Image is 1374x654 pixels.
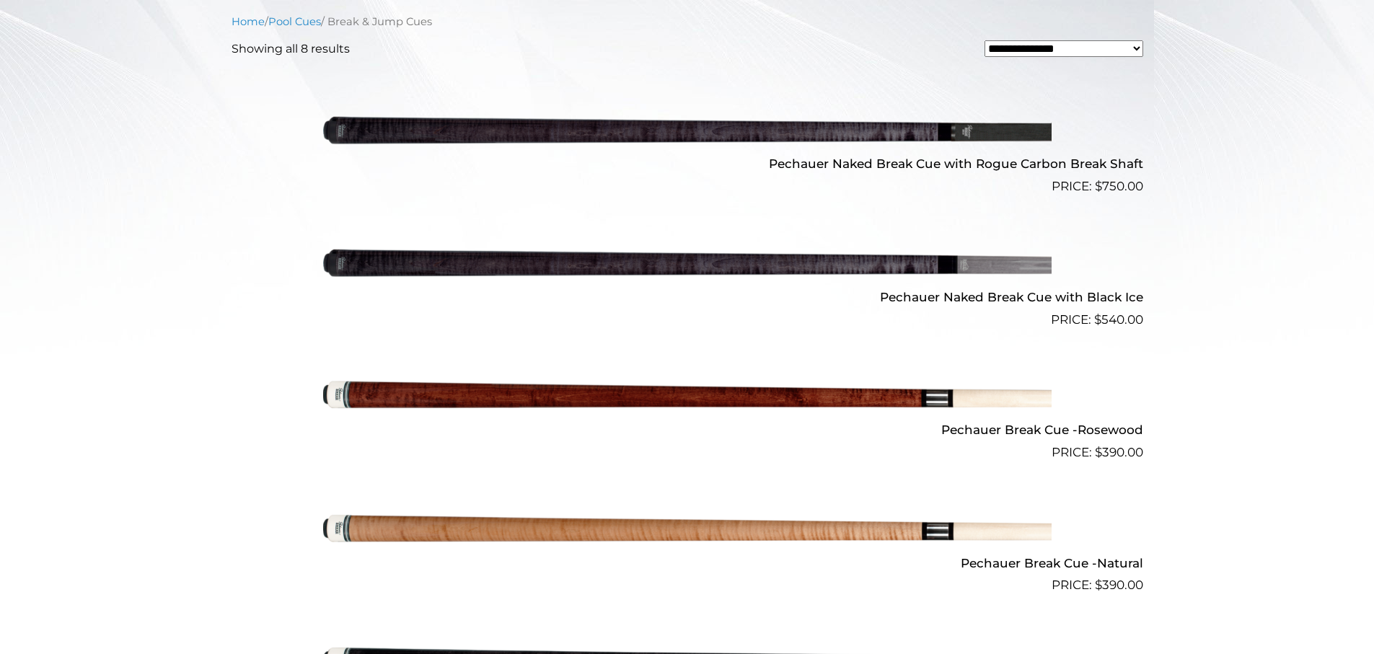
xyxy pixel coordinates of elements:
[232,549,1143,576] h2: Pechauer Break Cue -Natural
[232,417,1143,443] h2: Pechauer Break Cue -Rosewood
[232,283,1143,310] h2: Pechauer Naked Break Cue with Black Ice
[1094,312,1101,327] span: $
[1095,578,1143,592] bdi: 390.00
[1095,179,1143,193] bdi: 750.00
[232,14,1143,30] nav: Breadcrumb
[1095,578,1102,592] span: $
[232,335,1143,462] a: Pechauer Break Cue -Rosewood $390.00
[323,468,1052,589] img: Pechauer Break Cue -Natural
[232,468,1143,595] a: Pechauer Break Cue -Natural $390.00
[1094,312,1143,327] bdi: 540.00
[323,335,1052,456] img: Pechauer Break Cue -Rosewood
[232,202,1143,329] a: Pechauer Naked Break Cue with Black Ice $540.00
[323,202,1052,323] img: Pechauer Naked Break Cue with Black Ice
[232,69,1143,196] a: Pechauer Naked Break Cue with Rogue Carbon Break Shaft $750.00
[232,15,265,28] a: Home
[323,69,1052,190] img: Pechauer Naked Break Cue with Rogue Carbon Break Shaft
[1095,445,1102,459] span: $
[1095,445,1143,459] bdi: 390.00
[232,40,350,58] p: Showing all 8 results
[985,40,1143,57] select: Shop order
[268,15,321,28] a: Pool Cues
[232,151,1143,177] h2: Pechauer Naked Break Cue with Rogue Carbon Break Shaft
[1095,179,1102,193] span: $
